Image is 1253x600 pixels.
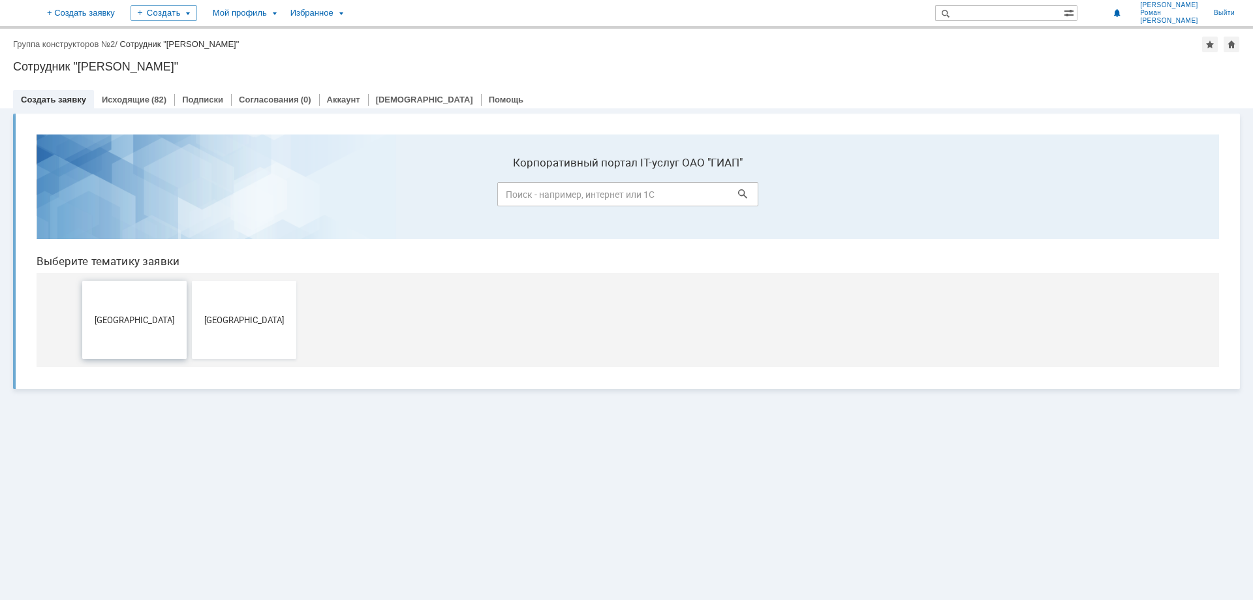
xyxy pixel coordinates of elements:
[239,95,299,104] a: Согласования
[1064,6,1077,18] span: Расширенный поиск
[13,39,119,49] div: /
[376,95,473,104] a: [DEMOGRAPHIC_DATA]
[13,60,1240,73] div: Сотрудник "[PERSON_NAME]"
[182,95,223,104] a: Подписки
[10,131,1193,144] header: Выберите тематику заявки
[166,157,270,235] button: [GEOGRAPHIC_DATA]
[489,95,523,104] a: Помощь
[1140,9,1198,17] span: Роман
[56,157,161,235] button: [GEOGRAPHIC_DATA]
[1202,37,1218,52] div: Добавить в избранное
[13,39,115,49] a: Группа конструкторов №2
[327,95,360,104] a: Аккаунт
[119,39,239,49] div: Сотрудник "[PERSON_NAME]"
[1140,17,1198,25] span: [PERSON_NAME]
[151,95,166,104] div: (82)
[301,95,311,104] div: (0)
[471,58,732,82] input: Поиск - например, интернет или 1С
[60,191,157,200] span: [GEOGRAPHIC_DATA]
[102,95,149,104] a: Исходящие
[131,5,197,21] div: Создать
[1140,1,1198,9] span: [PERSON_NAME]
[170,191,266,200] span: [GEOGRAPHIC_DATA]
[21,95,86,104] a: Создать заявку
[471,32,732,45] label: Корпоративный портал IT-услуг ОАО "ГИАП"
[1224,37,1239,52] div: Сделать домашней страницей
